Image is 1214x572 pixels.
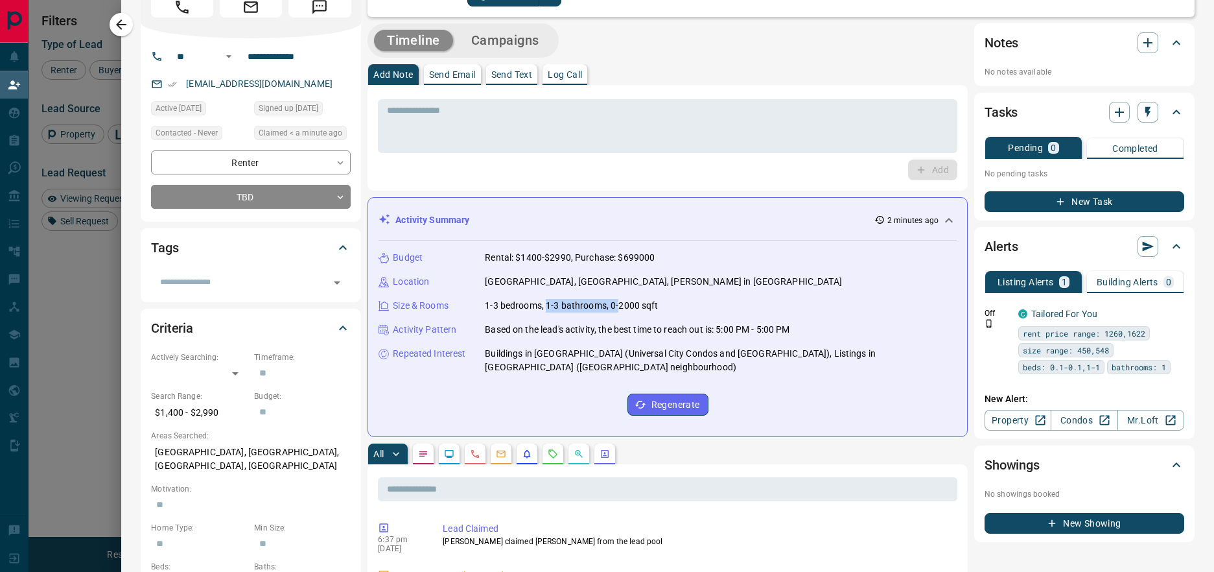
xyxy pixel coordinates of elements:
p: Repeated Interest [393,347,465,361]
p: Size & Rooms [393,299,449,313]
svg: Notes [418,449,428,459]
div: Alerts [985,231,1184,262]
p: Completed [1112,144,1158,153]
div: TBD [151,185,351,209]
svg: Requests [548,449,558,459]
a: Mr.Loft [1117,410,1184,431]
span: Contacted - Never [156,126,218,139]
svg: Opportunities [574,449,584,459]
div: Sat Sep 13 2025 [254,101,351,119]
a: Tailored For You [1031,309,1097,319]
p: 6:37 pm [378,535,423,544]
svg: Email Verified [168,80,177,89]
div: Sat Sep 13 2025 [151,101,248,119]
div: condos.ca [1018,309,1027,318]
button: Regenerate [627,394,708,416]
p: Send Text [491,70,533,79]
p: No notes available [985,66,1184,78]
p: Location [393,275,429,289]
h2: Tasks [985,102,1018,123]
p: 0 [1166,278,1171,287]
h2: Notes [985,32,1018,53]
p: Activity Summary [395,213,469,227]
button: New Task [985,191,1184,212]
p: Pending [1008,143,1043,152]
p: Min Size: [254,522,351,534]
svg: Lead Browsing Activity [444,449,454,459]
p: New Alert: [985,392,1184,406]
h2: Criteria [151,318,193,339]
p: Areas Searched: [151,430,351,442]
span: Signed up [DATE] [259,102,318,115]
svg: Push Notification Only [985,319,994,328]
p: Based on the lead's activity, the best time to reach out is: 5:00 PM - 5:00 PM [485,323,789,337]
h2: Tags [151,237,178,258]
div: Criteria [151,313,351,344]
a: Property [985,410,1051,431]
p: Motivation: [151,483,351,495]
div: Showings [985,449,1184,481]
p: Lead Claimed [443,522,952,536]
p: [DATE] [378,544,423,553]
p: Buildings in [GEOGRAPHIC_DATA] (Universal City Condos and [GEOGRAPHIC_DATA]), Listings in [GEOGRA... [485,347,957,374]
button: Open [328,274,346,292]
span: bathrooms: 1 [1112,361,1166,374]
p: Budget [393,251,423,265]
span: Active [DATE] [156,102,202,115]
svg: Emails [496,449,506,459]
p: Log Call [548,70,582,79]
p: 1-3 bedrooms, 1-3 bathrooms, 0-2000 sqft [485,299,658,313]
a: Condos [1051,410,1117,431]
p: $1,400 - $2,990 [151,402,248,423]
a: [EMAIL_ADDRESS][DOMAIN_NAME] [186,78,333,89]
h2: Showings [985,455,1040,475]
p: Budget: [254,390,351,402]
svg: Listing Alerts [522,449,532,459]
p: 2 minutes ago [887,215,939,226]
div: Notes [985,27,1184,58]
button: Open [221,49,237,64]
p: [GEOGRAPHIC_DATA], [GEOGRAPHIC_DATA], [PERSON_NAME] in [GEOGRAPHIC_DATA] [485,275,841,289]
p: Home Type: [151,522,248,534]
h2: Alerts [985,236,1018,257]
div: Renter [151,150,351,174]
p: Activity Pattern [393,323,456,337]
span: Claimed < a minute ago [259,126,342,139]
p: Listing Alerts [998,278,1054,287]
div: Tasks [985,97,1184,128]
div: Activity Summary2 minutes ago [379,208,957,232]
button: New Showing [985,513,1184,534]
svg: Agent Actions [600,449,610,459]
div: Mon Sep 15 2025 [254,126,351,144]
span: rent price range: 1260,1622 [1023,327,1145,340]
button: Timeline [374,30,453,51]
p: All [373,449,384,459]
div: Tags [151,232,351,263]
svg: Calls [470,449,480,459]
p: Off [985,307,1010,319]
p: Timeframe: [254,352,351,363]
p: [PERSON_NAME] claimed [PERSON_NAME] from the lead pool [443,536,952,547]
p: Add Note [373,70,413,79]
p: No pending tasks [985,164,1184,184]
p: 0 [1051,143,1056,152]
button: Campaigns [458,30,552,51]
p: Building Alerts [1097,278,1158,287]
p: 1 [1062,278,1067,287]
p: Search Range: [151,390,248,402]
p: No showings booked [985,488,1184,500]
p: Actively Searching: [151,352,248,363]
span: size range: 450,548 [1023,344,1109,357]
p: Send Email [429,70,476,79]
p: Rental: $1400-$2990, Purchase: $699000 [485,251,655,265]
span: beds: 0.1-0.1,1-1 [1023,361,1100,374]
p: [GEOGRAPHIC_DATA], [GEOGRAPHIC_DATA], [GEOGRAPHIC_DATA], [GEOGRAPHIC_DATA] [151,442,351,477]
